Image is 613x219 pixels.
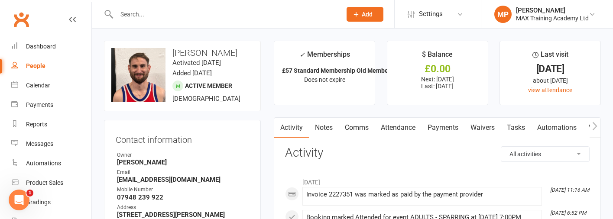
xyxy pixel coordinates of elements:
span: Active member [185,82,232,89]
i: [DATE] 6:52 PM [550,210,586,216]
input: Search... [114,8,335,20]
a: Calendar [11,76,91,95]
span: Settings [419,4,443,24]
div: about [DATE] [508,76,593,85]
span: Add [362,11,373,18]
span: Does not expire [304,76,345,83]
div: MAX Training Academy Ltd [516,14,589,22]
span: [DEMOGRAPHIC_DATA] [172,95,240,103]
a: Messages [11,134,91,154]
a: Tasks [501,118,531,138]
a: Activity [274,118,309,138]
strong: [PERSON_NAME] [117,158,249,166]
a: Dashboard [11,37,91,56]
a: view attendance [528,87,572,93]
div: People [26,62,45,69]
a: Automations [531,118,583,138]
strong: £57 Standard Membership Old Members 2025 [282,67,409,74]
a: Payments [422,118,464,138]
div: Dashboard [26,43,56,50]
time: Activated [DATE] [172,59,221,67]
div: MP [494,6,512,23]
div: Invoice 2227351 was marked as paid by the payment provider [306,191,538,198]
div: Calendar [26,82,50,89]
div: Product Sales [26,179,63,186]
a: People [11,56,91,76]
h3: Activity [285,146,590,160]
h3: [PERSON_NAME] [111,48,253,58]
button: Add [347,7,383,22]
div: Automations [26,160,61,167]
div: Owner [117,151,249,159]
a: Automations [11,154,91,173]
li: [DATE] [285,173,590,187]
div: [PERSON_NAME] [516,6,589,14]
div: Gradings [26,199,51,206]
a: Payments [11,95,91,115]
a: Reports [11,115,91,134]
h3: Contact information [116,132,249,145]
div: Email [117,168,249,177]
i: [DATE] 11:16 AM [550,187,589,193]
a: Comms [339,118,375,138]
div: $ Balance [422,49,453,64]
a: Attendance [375,118,422,138]
a: Notes [309,118,339,138]
img: image1723745605.png [111,48,165,102]
strong: [EMAIL_ADDRESS][DOMAIN_NAME] [117,176,249,184]
div: Messages [26,140,53,147]
div: Reports [26,121,47,128]
time: Added [DATE] [172,69,212,77]
div: Address [117,203,249,212]
p: Next: [DATE] Last: [DATE] [395,76,480,90]
div: Mobile Number [117,186,249,194]
div: Payments [26,101,53,108]
a: Gradings [11,193,91,212]
iframe: Intercom live chat [9,190,29,210]
strong: 07948 239 922 [117,193,249,201]
div: £0.00 [395,64,480,74]
span: 1 [26,190,33,196]
div: Last visit [532,49,568,64]
i: ✓ [299,51,305,59]
strong: [STREET_ADDRESS][PERSON_NAME] [117,211,249,219]
div: [DATE] [508,64,593,74]
div: Memberships [299,49,350,65]
a: Waivers [464,118,501,138]
a: Clubworx [10,9,32,30]
a: Product Sales [11,173,91,193]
